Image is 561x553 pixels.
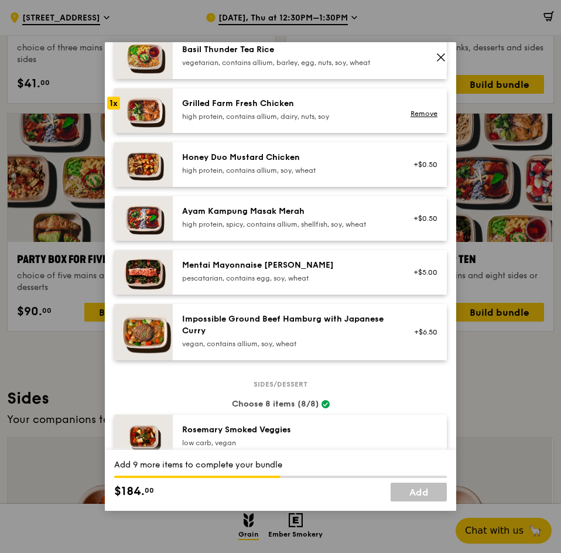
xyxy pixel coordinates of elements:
[114,250,173,295] img: daily_normal_Mentai-Mayonnaise-Aburi-Salmon-HORZ.jpg
[114,196,173,241] img: daily_normal_Ayam_Kampung_Masak_Merah_Horizontal_.jpg
[406,268,437,277] div: +$5.00
[114,415,173,459] img: daily_normal_Thyme-Rosemary-Zucchini-HORZ.jpg
[182,98,392,110] div: Grilled Farm Fresh Chicken
[182,112,392,121] div: high protein, contains allium, dairy, nuts, soy
[145,486,154,495] span: 00
[114,304,173,360] img: daily_normal_HORZ-Impossible-Hamburg-With-Japanese-Curry.jpg
[114,483,145,500] span: $184.
[114,142,173,187] img: daily_normal_Honey_Duo_Mustard_Chicken__Horizontal_.jpg
[182,220,392,229] div: high protein, spicy, contains allium, shellfish, soy, wheat
[182,339,392,349] div: vegan, contains allium, soy, wheat
[406,214,437,223] div: +$0.50
[182,44,392,56] div: Basil Thunder Tea Rice
[182,166,392,175] div: high protein, contains allium, soy, wheat
[182,313,392,337] div: Impossible Ground Beef Hamburg with Japanese Curry
[182,438,392,448] div: low carb, vegan
[182,152,392,163] div: Honey Duo Mustard Chicken
[406,327,437,337] div: +$6.50
[114,459,447,471] div: Add 9 more items to complete your bundle
[182,424,392,436] div: Rosemary Smoked Veggies
[391,483,447,501] a: Add
[182,274,392,283] div: pescatarian, contains egg, soy, wheat
[182,260,392,271] div: Mentai Mayonnaise [PERSON_NAME]
[107,97,120,110] div: 1x
[406,160,437,169] div: +$0.50
[114,35,173,79] img: daily_normal_HORZ-Basil-Thunder-Tea-Rice.jpg
[114,88,173,133] img: daily_normal_HORZ-Grilled-Farm-Fresh-Chicken.jpg
[182,206,392,217] div: Ayam Kampung Masak Merah
[182,58,392,67] div: vegetarian, contains allium, barley, egg, nuts, soy, wheat
[249,380,312,389] span: Sides/dessert
[114,398,447,410] div: Choose 8 items (8/8)
[411,110,437,118] a: Remove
